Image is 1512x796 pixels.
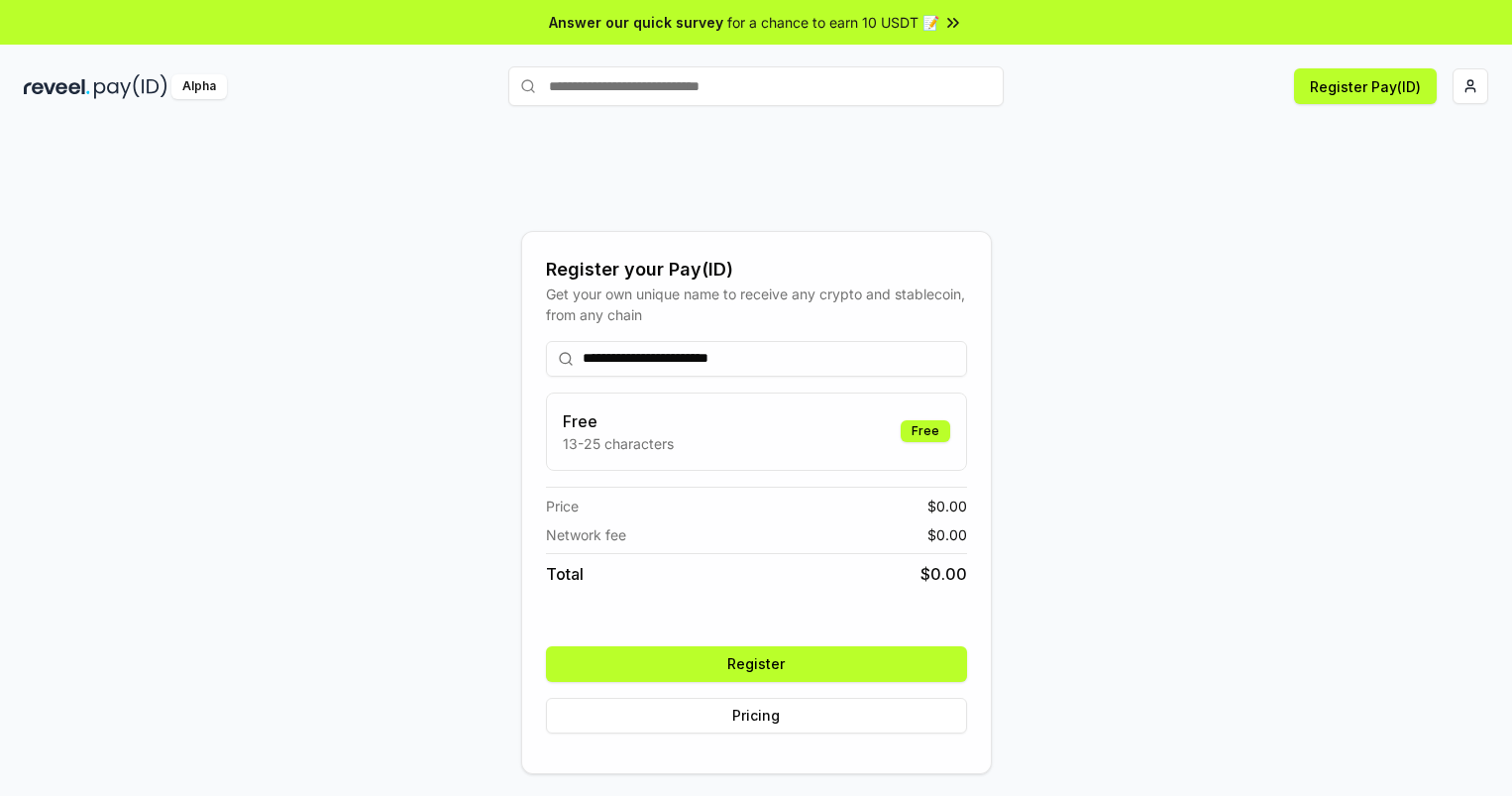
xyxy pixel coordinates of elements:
[546,646,967,682] button: Register
[24,74,90,99] img: reveel_dark
[563,409,674,433] h3: Free
[546,284,967,325] div: Get your own unique name to receive any crypto and stablecoin, from any chain
[901,420,950,442] div: Free
[546,256,967,284] div: Register your Pay(ID)
[546,562,584,586] span: Total
[546,524,626,545] span: Network fee
[927,524,967,545] span: $ 0.00
[546,698,967,734] button: Pricing
[546,496,579,516] span: Price
[549,12,723,33] span: Answer our quick survey
[927,496,967,516] span: $ 0.00
[563,433,674,454] p: 13-25 characters
[727,12,939,33] span: for a chance to earn 10 USDT 📝
[920,562,967,586] span: $ 0.00
[94,74,167,99] img: pay_id
[171,74,227,99] div: Alpha
[1294,68,1437,104] button: Register Pay(ID)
